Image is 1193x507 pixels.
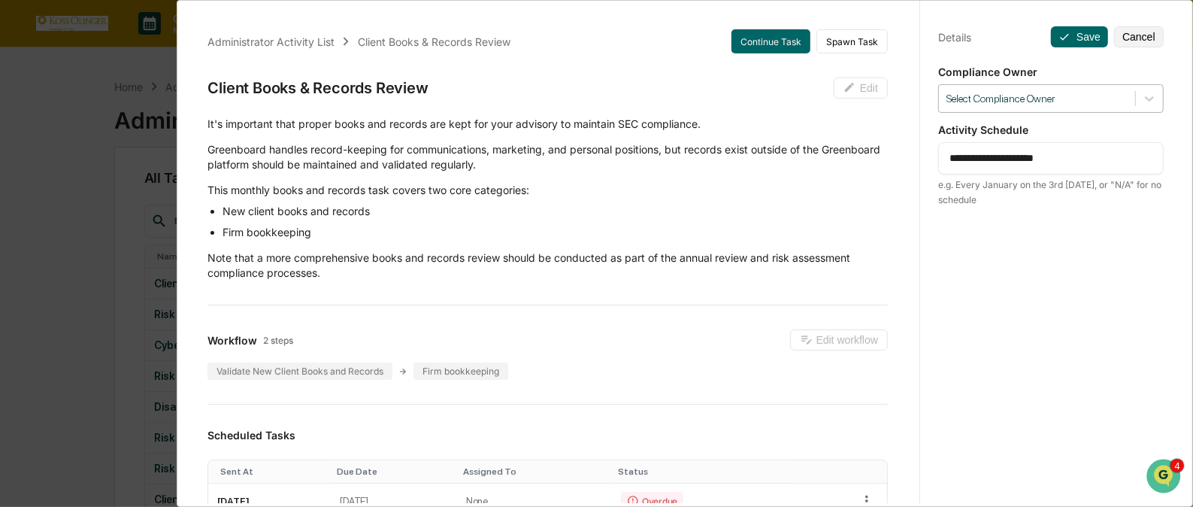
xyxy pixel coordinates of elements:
li: New client books and records [223,204,888,219]
div: 🖐️ [15,315,27,327]
a: 🗄️Attestations [103,308,192,335]
div: e.g. Every January on the 3rd [DATE], or "N/A" for no schedule [938,178,1164,208]
button: Edit workflow [790,329,888,351]
span: • [125,251,130,263]
div: We're available if you need us! [68,136,207,148]
div: Validate New Client Books and Records [207,363,392,380]
span: 2 steps [263,335,293,346]
span: [PERSON_NAME] [47,211,122,223]
img: Jack Rasmussen [15,237,39,261]
button: Cancel [1114,26,1164,47]
span: Pylon [150,373,182,384]
span: Preclearance [30,314,97,329]
a: 🔎Data Lookup [9,336,101,363]
img: Donna Rittershausen [15,196,39,220]
li: Firm bookkeeping [223,225,888,240]
img: 1746055101610-c473b297-6a78-478c-a979-82029cc54cd1 [15,121,42,148]
div: Client Books & Records Review [207,79,428,97]
div: Toggle SortBy [463,466,606,477]
iframe: Open customer support [1145,457,1185,498]
span: [DATE] [133,211,164,223]
div: Past conversations [15,173,101,185]
p: Greenboard handles record-keeping for communications, marketing, and personal positions, but reco... [207,142,888,172]
button: Continue Task [731,29,810,53]
p: It's important that proper books and records are kept for your advisory to maintain SEC compliance. [207,117,888,132]
span: • [125,211,130,223]
div: Toggle SortBy [618,466,789,477]
button: Save [1051,26,1108,47]
span: Workflow [207,334,257,347]
div: 🗄️ [109,315,121,327]
button: See all [233,170,274,188]
span: [PERSON_NAME] [47,251,122,263]
p: Compliance Owner [938,65,1164,78]
div: Firm bookkeeping [413,363,508,380]
div: Administrator Activity List [207,35,335,48]
p: How can we help? [15,38,274,62]
span: Attestations [124,314,186,329]
p: Activity Schedule [938,123,1164,136]
a: 🖐️Preclearance [9,308,103,335]
span: Data Lookup [30,342,95,357]
h3: Scheduled Tasks [207,429,888,442]
div: Toggle SortBy [220,466,325,477]
div: Client Books & Records Review [358,35,510,48]
button: Edit [834,77,888,99]
div: 🔎 [15,344,27,356]
button: Spawn Task [816,29,888,53]
div: Toggle SortBy [337,466,451,477]
div: Details [938,31,971,44]
div: Start new chat [68,121,247,136]
span: [DATE] [133,251,164,263]
p: Note that a more comprehensive books and records review should be conducted as part of the annual... [207,250,888,281]
img: 1746055101610-c473b297-6a78-478c-a979-82029cc54cd1 [30,252,42,264]
button: Start new chat [256,126,274,144]
p: This monthly books and records task covers two core categories: [207,183,888,198]
img: 8933085812038_c878075ebb4cc5468115_72.jpg [32,121,59,148]
a: Powered byPylon [106,372,182,384]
